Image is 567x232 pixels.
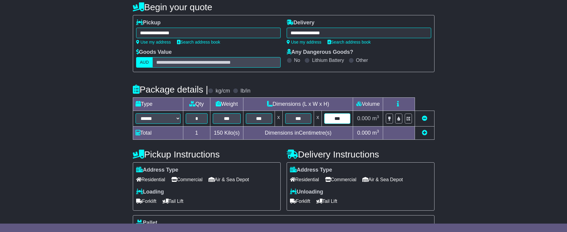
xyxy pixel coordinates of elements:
label: Any Dangerous Goods? [287,49,353,56]
span: Tail Lift [316,197,337,206]
label: Pickup [136,20,161,26]
label: Address Type [136,167,178,173]
sup: 3 [377,129,379,133]
span: Forklift [136,197,157,206]
a: Use my address [287,40,322,44]
label: Delivery [287,20,315,26]
span: 0.000 [357,115,371,121]
a: Add new item [422,130,427,136]
span: m [372,130,379,136]
td: Dimensions (L x W x H) [243,98,353,111]
span: Air & Sea Depot [209,175,249,184]
span: Forklift [290,197,310,206]
td: x [275,111,282,127]
td: Volume [353,98,383,111]
span: 0.000 [357,130,371,136]
h4: Begin your quote [133,2,434,12]
label: Goods Value [136,49,172,56]
a: Search address book [328,40,371,44]
label: Other [356,57,368,63]
td: x [314,111,322,127]
span: Commercial [325,175,356,184]
label: AUD [136,57,153,68]
td: 1 [183,127,210,140]
label: Unloading [290,189,323,195]
label: lb/in [240,88,250,94]
td: Kilo(s) [210,127,243,140]
span: Air & Sea Depot [362,175,403,184]
span: m [372,115,379,121]
label: kg/cm [215,88,230,94]
label: Loading [136,189,164,195]
td: Dimensions in Centimetre(s) [243,127,353,140]
h4: Package details | [133,84,208,94]
td: Total [133,127,183,140]
td: Qty [183,98,210,111]
label: Pallet [136,220,157,226]
td: Type [133,98,183,111]
span: Residential [290,175,319,184]
label: No [294,57,300,63]
a: Search address book [177,40,220,44]
span: Commercial [171,175,203,184]
label: Lithium Battery [312,57,344,63]
a: Use my address [136,40,171,44]
span: Tail Lift [163,197,184,206]
td: Weight [210,98,243,111]
span: 150 [214,130,223,136]
sup: 3 [377,114,379,119]
h4: Delivery Instructions [287,149,434,159]
a: Remove this item [422,115,427,121]
span: Residential [136,175,165,184]
label: Address Type [290,167,332,173]
h4: Pickup Instructions [133,149,281,159]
